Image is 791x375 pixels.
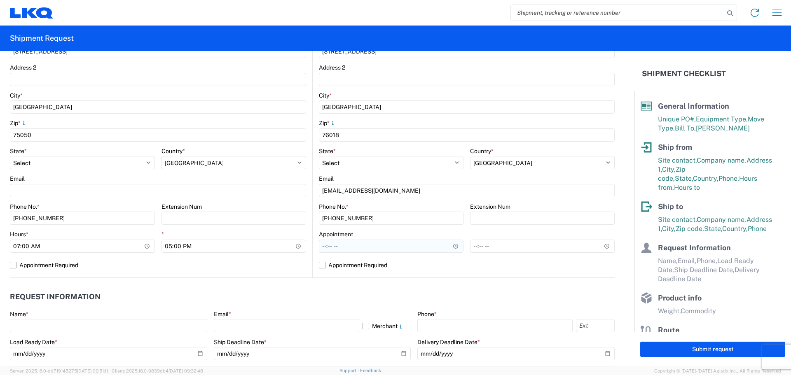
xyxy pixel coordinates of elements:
[417,338,480,346] label: Delivery Deadline Date
[658,156,697,164] span: Site contact,
[697,257,717,265] span: Phone,
[675,124,696,132] span: Bill To,
[10,64,36,71] label: Address 2
[658,326,679,334] span: Route
[658,293,702,302] span: Product info
[363,319,411,332] label: Merchant
[658,143,692,151] span: Ship from
[681,307,716,315] span: Commodity
[640,342,785,357] button: Submit request
[319,64,345,71] label: Address 2
[319,259,615,272] label: Appointment Required
[10,368,108,373] span: Server: 2025.18.0-dd719145275
[675,175,693,182] span: State,
[319,203,349,210] label: Phone No.
[658,257,678,265] span: Name,
[319,175,334,182] label: Email
[10,203,40,210] label: Phone No.
[511,5,724,21] input: Shipment, tracking or reference number
[658,307,681,315] span: Weight,
[161,203,202,210] label: Extension Num
[576,319,615,332] input: Ext
[10,338,57,346] label: Load Ready Date
[417,310,437,318] label: Phone
[319,231,353,238] label: Appointment
[658,243,731,252] span: Request Information
[696,124,750,132] span: [PERSON_NAME]
[10,33,74,43] h2: Shipment Request
[696,115,748,123] span: Equipment Type,
[339,368,360,373] a: Support
[718,175,739,182] span: Phone,
[10,310,28,318] label: Name
[642,69,726,79] h2: Shipment Checklist
[658,102,729,110] span: General Information
[10,119,27,127] label: Zip
[10,92,23,99] label: City
[319,147,336,155] label: State
[168,368,203,373] span: [DATE] 09:32:48
[470,203,510,210] label: Extension Num
[319,119,336,127] label: Zip
[722,225,748,233] span: Country,
[214,338,267,346] label: Ship Deadline Date
[658,115,696,123] span: Unique PO#,
[658,216,697,224] span: Site contact,
[10,293,101,301] h2: Request Information
[678,257,697,265] span: Email,
[112,368,203,373] span: Client: 2025.18.0-9839db4
[674,266,735,274] span: Ship Deadline Date,
[658,202,683,211] span: Ship to
[319,92,332,99] label: City
[693,175,718,182] span: Country,
[662,225,676,233] span: City,
[10,147,27,155] label: State
[674,184,700,191] span: Hours to
[161,147,185,155] label: Country
[654,367,781,375] span: Copyright © [DATE]-[DATE] Agistix Inc., All Rights Reserved
[697,216,747,224] span: Company name,
[10,231,28,238] label: Hours
[704,225,722,233] span: State,
[77,368,108,373] span: [DATE] 09:51:11
[748,225,767,233] span: Phone
[676,225,704,233] span: Zip code,
[214,310,231,318] label: Email
[360,368,381,373] a: Feedback
[662,165,676,173] span: City,
[10,175,25,182] label: Email
[10,259,306,272] label: Appointment Required
[470,147,494,155] label: Country
[697,156,747,164] span: Company name,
